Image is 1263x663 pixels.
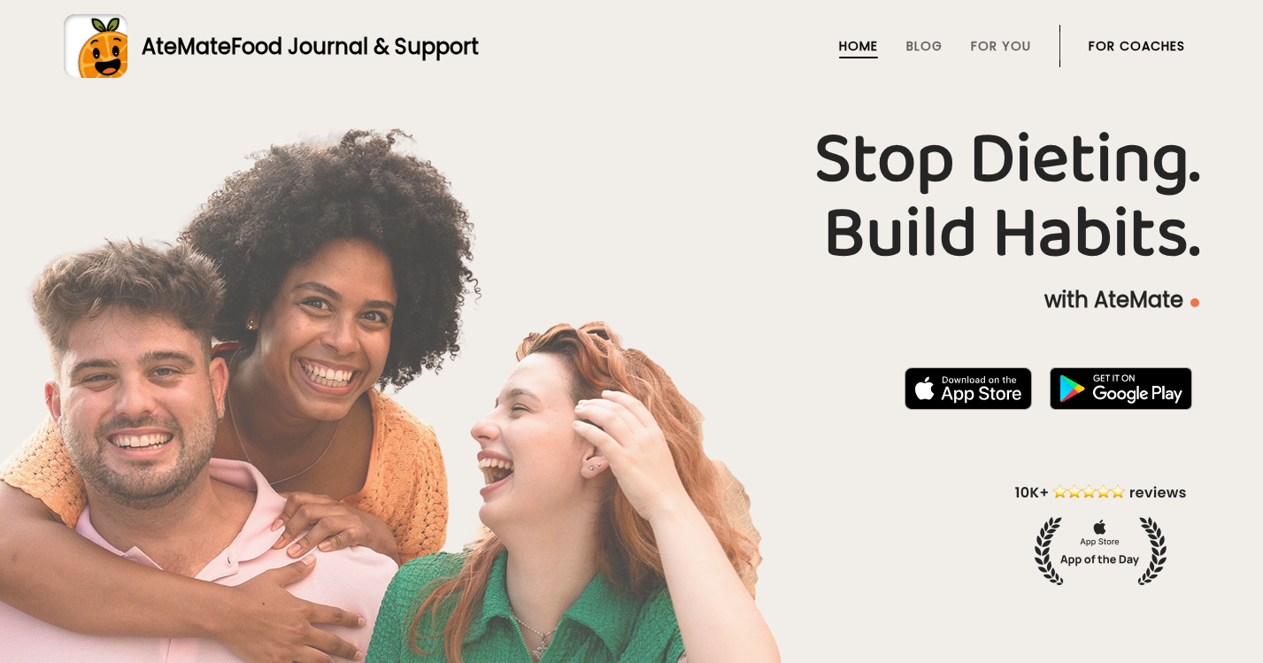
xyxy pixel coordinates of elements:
img: badge-download-google.png [1050,367,1192,410]
a: For Coaches [1089,39,1185,53]
div: AteMate [127,31,479,62]
p: with AteMate [64,286,1199,314]
img: badge-download-apple.svg [905,367,1032,410]
a: For You [971,39,1031,53]
a: Home [839,39,878,53]
img: home-hero-appoftheday.png [1002,482,1199,585]
a: AteMateFood Journal & Support [64,14,1199,78]
a: Blog [906,39,943,53]
h1: Stop Dieting. Build Habits. [64,123,1199,272]
span: Food Journal & Support [231,32,479,61]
